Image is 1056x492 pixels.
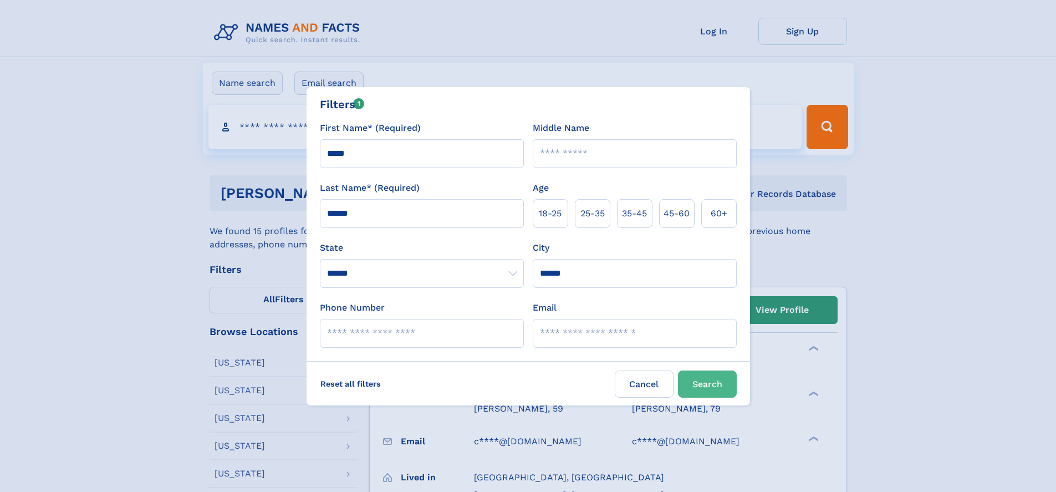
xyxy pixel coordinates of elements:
[320,96,365,113] div: Filters
[533,241,549,255] label: City
[533,301,557,315] label: Email
[711,207,727,220] span: 60+
[533,121,589,135] label: Middle Name
[615,371,674,398] label: Cancel
[533,181,549,195] label: Age
[678,371,737,398] button: Search
[320,121,421,135] label: First Name* (Required)
[320,301,385,315] label: Phone Number
[539,207,562,220] span: 18‑25
[664,207,690,220] span: 45‑60
[580,207,605,220] span: 25‑35
[313,371,388,397] label: Reset all filters
[320,181,420,195] label: Last Name* (Required)
[622,207,647,220] span: 35‑45
[320,241,524,255] label: State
